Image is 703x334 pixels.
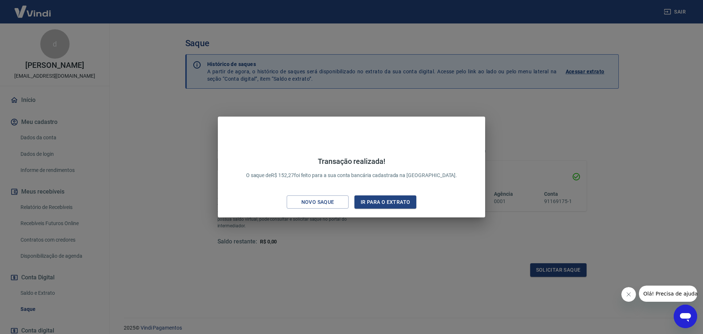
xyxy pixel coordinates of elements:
[674,305,697,328] iframe: Botão para abrir a janela de mensagens
[354,195,416,209] button: Ir para o extrato
[246,157,457,179] p: O saque de R$ 152,27 foi feito para a sua conta bancária cadastrada na [GEOGRAPHIC_DATA].
[621,287,636,302] iframe: Fechar mensagem
[246,157,457,166] h4: Transação realizada!
[293,198,343,207] div: Novo saque
[287,195,349,209] button: Novo saque
[4,5,62,11] span: Olá! Precisa de ajuda?
[639,286,697,302] iframe: Mensagem da empresa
